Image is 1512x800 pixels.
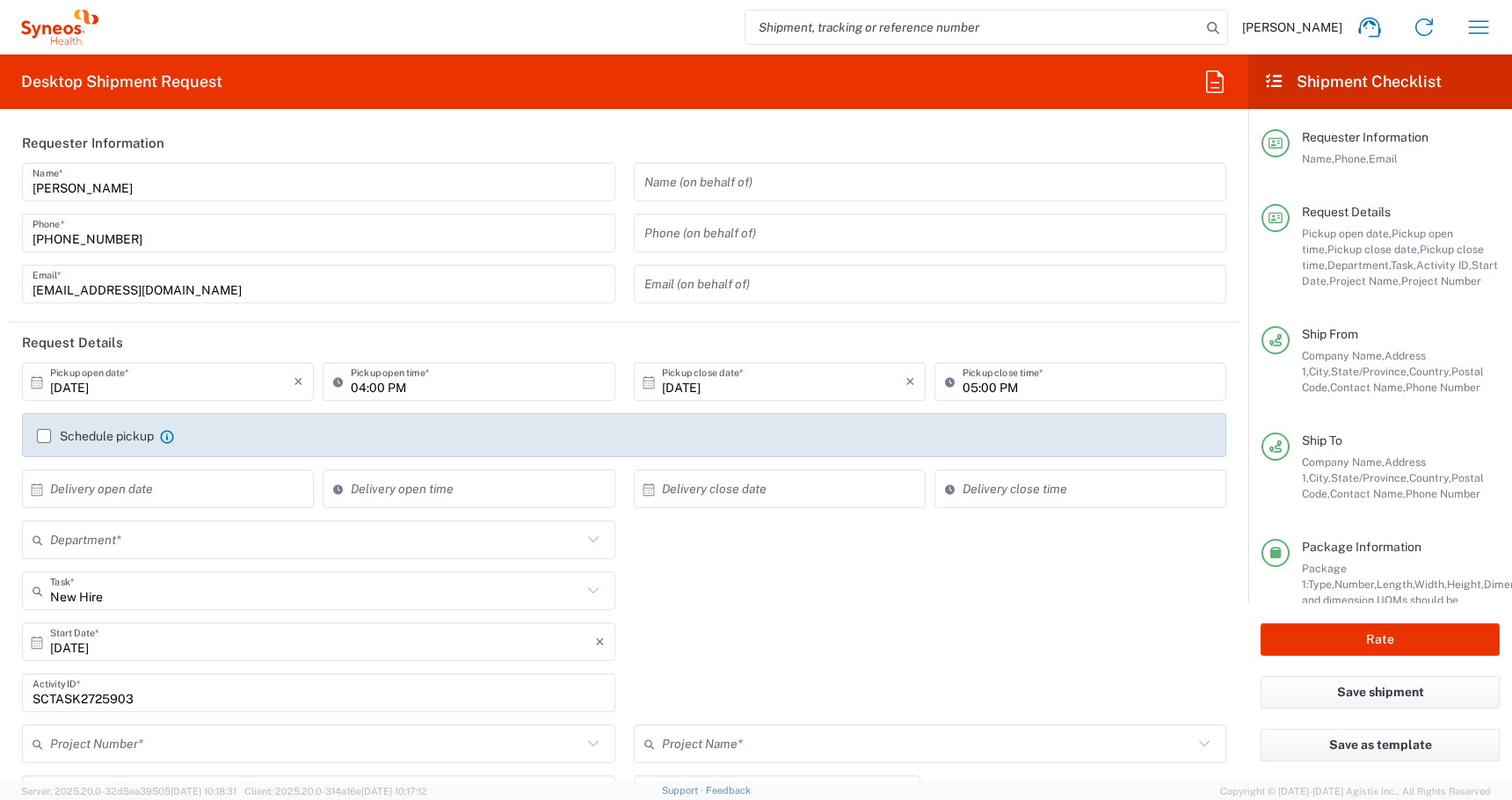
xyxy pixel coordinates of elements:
span: Length, [1377,578,1414,591]
span: Ship To [1302,433,1342,447]
span: Company Name, [1302,455,1385,469]
span: Request Details [1302,205,1391,219]
span: Name, [1302,152,1334,165]
span: Department, [1327,258,1391,272]
span: [DATE] 10:18:31 [171,786,236,796]
span: Phone, [1334,152,1369,165]
span: Task, [1391,258,1416,272]
h2: Desktop Shipment Request [21,71,222,92]
span: Server: 2025.20.0-32d5ea39505 [21,786,236,796]
input: Shipment, tracking or reference number [745,11,1201,44]
span: Country, [1409,365,1451,378]
button: Save shipment [1261,676,1500,709]
span: Copyright © [DATE]-[DATE] Agistix Inc., All Rights Reserved [1220,783,1491,799]
span: Pickup close date, [1327,243,1420,256]
span: Requester Information [1302,130,1428,144]
button: Rate [1261,623,1500,656]
span: Contact Name, [1330,381,1406,394]
i: × [294,367,303,396]
span: Package 1: [1302,562,1347,591]
span: Package Information [1302,540,1421,554]
i: × [595,628,605,656]
a: Feedback [706,785,751,796]
h2: Request Details [22,334,123,352]
span: Country, [1409,471,1451,484]
span: State/Province, [1331,471,1409,484]
h2: Requester Information [22,135,164,152]
span: Company Name, [1302,349,1385,362]
span: City, [1309,471,1331,484]
span: [DATE] 10:17:12 [361,786,427,796]
span: Height, [1447,578,1484,591]
h2: Shipment Checklist [1264,71,1442,92]
span: Width, [1414,578,1447,591]
button: Save as template [1261,729,1500,761]
span: [PERSON_NAME] [1242,19,1342,35]
span: Type, [1308,578,1334,591]
span: Phone Number [1406,487,1480,500]
span: Pickup open date, [1302,227,1392,240]
a: Support [662,785,706,796]
span: Project Number [1401,274,1481,287]
span: Client: 2025.20.0-314a16e [244,786,427,796]
i: × [905,367,915,396]
span: Contact Name, [1330,487,1406,500]
span: Activity ID, [1416,258,1472,272]
span: City, [1309,365,1331,378]
span: Ship From [1302,327,1358,341]
span: State/Province, [1331,365,1409,378]
span: Phone Number [1406,381,1480,394]
label: Schedule pickup [37,429,154,443]
span: Number, [1334,578,1377,591]
span: Email [1369,152,1398,165]
span: Project Name, [1329,274,1401,287]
